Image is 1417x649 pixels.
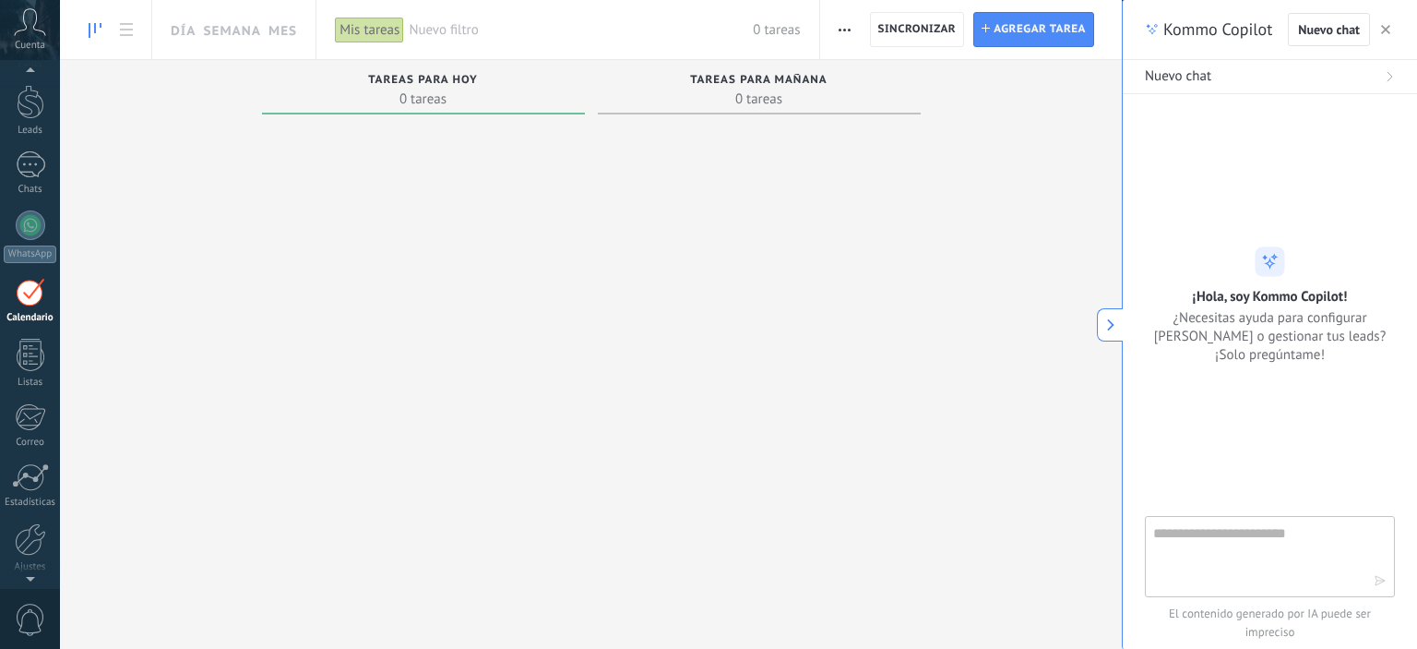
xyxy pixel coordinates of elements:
h2: ¡Hola, soy Kommo Copilot! [1193,287,1348,305]
span: Tareas para mañana [690,74,828,87]
span: El contenido generado por IA puede ser impreciso [1145,605,1395,642]
div: Calendario [4,312,57,324]
button: Agregar tarea [973,12,1094,47]
div: Tareas para hoy [271,74,576,90]
div: Mis tareas [335,17,404,43]
button: Sincronizar [870,12,965,47]
div: Correo [4,437,57,449]
button: Nuevo chat [1288,13,1370,46]
span: Nuevo chat [1145,67,1211,86]
button: Nuevo chat [1123,60,1417,94]
span: ¿Necesitas ayuda para configurar [PERSON_NAME] o gestionar tus leads? ¡Solo pregúntame! [1145,308,1395,364]
div: WhatsApp [4,246,56,263]
span: Tareas para hoy [368,74,478,87]
div: Leads [4,125,57,137]
div: Tareas para mañana [607,74,911,90]
span: Nuevo chat [1298,23,1360,36]
div: Estadísticas [4,497,57,509]
div: Chats [4,184,57,196]
a: To-do list [111,12,142,48]
span: Cuenta [15,40,45,52]
span: 0 tareas [271,90,576,108]
span: 0 tareas [607,90,911,108]
span: 0 tareas [753,21,800,39]
span: Sincronizar [878,24,957,35]
button: Más [831,12,858,47]
a: To-do line [79,12,111,48]
span: Agregar tarea [994,13,1086,46]
span: Kommo Copilot [1163,18,1272,41]
span: Nuevo filtro [409,21,753,39]
div: Listas [4,377,57,389]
